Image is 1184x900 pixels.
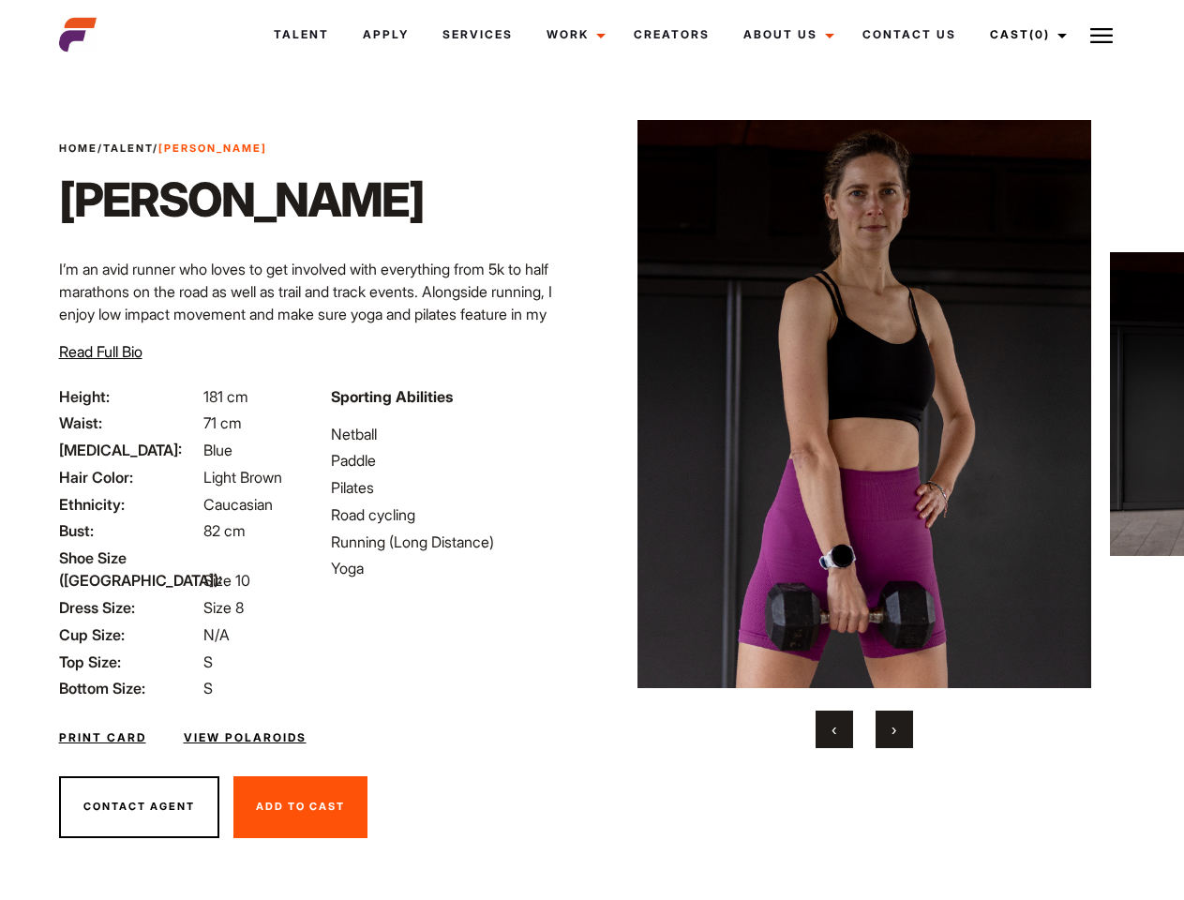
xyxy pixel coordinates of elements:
span: Bust: [59,519,200,542]
li: Pilates [331,476,580,499]
li: Yoga [331,557,580,579]
span: Blue [203,441,232,459]
a: Contact Us [846,9,973,60]
button: Add To Cast [233,776,367,838]
span: Caucasian [203,495,273,514]
a: Print Card [59,729,146,746]
p: I’m an avid runner who loves to get involved with everything from 5k to half marathons on the roa... [59,258,581,370]
li: Running (Long Distance) [331,531,580,553]
a: About Us [727,9,846,60]
span: N/A [203,625,230,644]
a: Apply [346,9,426,60]
img: cropped-aefm-brand-fav-22-square.png [59,16,97,53]
a: Cast(0) [973,9,1078,60]
span: Height: [59,385,200,408]
span: Next [892,720,896,739]
a: Services [426,9,530,60]
span: Size 10 [203,571,250,590]
li: Paddle [331,449,580,472]
span: Shoe Size ([GEOGRAPHIC_DATA]): [59,547,200,592]
span: Ethnicity: [59,493,200,516]
a: Creators [617,9,727,60]
span: Hair Color: [59,466,200,488]
span: 71 cm [203,413,242,432]
span: 82 cm [203,521,246,540]
button: Read Full Bio [59,340,142,363]
span: Read Full Bio [59,342,142,361]
li: Netball [331,423,580,445]
img: Burger icon [1090,24,1113,47]
h1: [PERSON_NAME] [59,172,424,228]
strong: Sporting Abilities [331,387,453,406]
a: Home [59,142,97,155]
span: Light Brown [203,468,282,487]
a: Talent [257,9,346,60]
span: Dress Size: [59,596,200,619]
span: Previous [832,720,836,739]
span: (0) [1029,27,1050,41]
span: Waist: [59,412,200,434]
span: S [203,679,213,697]
a: Talent [103,142,153,155]
strong: [PERSON_NAME] [158,142,267,155]
span: / / [59,141,267,157]
span: 181 cm [203,387,248,406]
span: Size 8 [203,598,244,617]
a: View Polaroids [184,729,307,746]
span: Top Size: [59,651,200,673]
a: Work [530,9,617,60]
span: Add To Cast [256,800,345,813]
span: Cup Size: [59,623,200,646]
span: S [203,652,213,671]
button: Contact Agent [59,776,219,838]
span: [MEDICAL_DATA]: [59,439,200,461]
li: Road cycling [331,503,580,526]
span: Bottom Size: [59,677,200,699]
